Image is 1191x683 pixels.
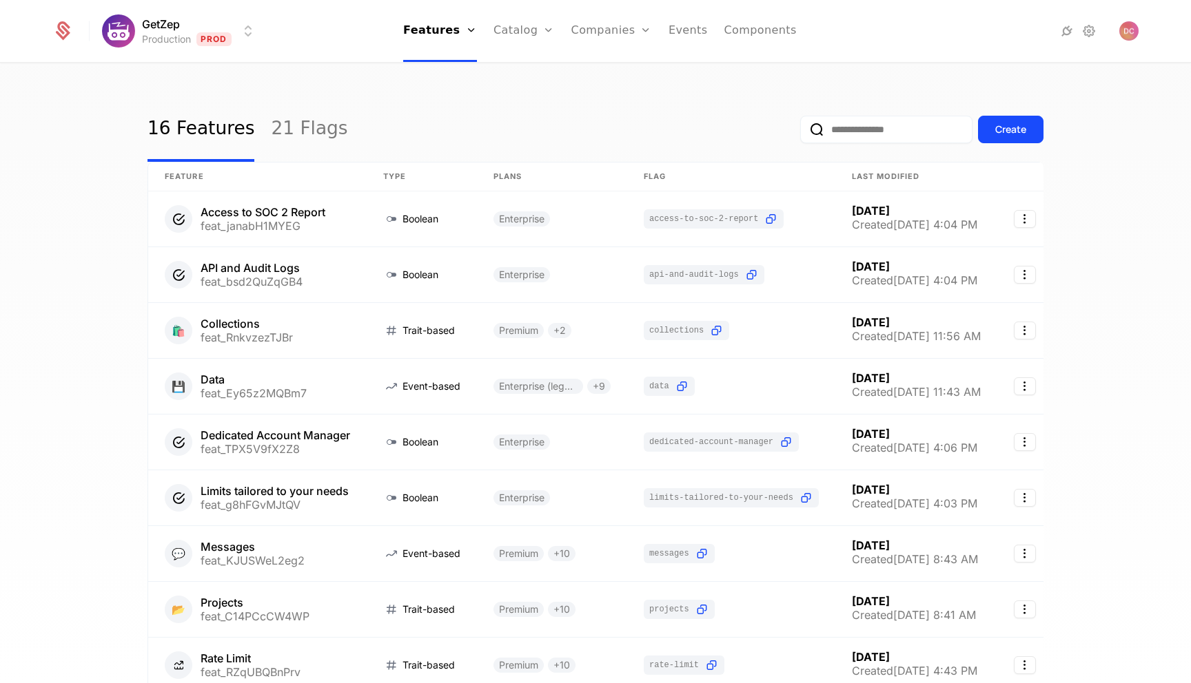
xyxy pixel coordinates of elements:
[978,116,1044,143] button: Create
[835,162,997,191] th: Last Modified
[995,123,1026,136] div: Create
[271,97,347,162] a: 21 Flags
[367,162,477,191] th: Type
[1014,489,1036,507] button: Select action
[1081,23,1097,39] a: Settings
[196,32,232,46] span: Prod
[1014,433,1036,451] button: Select action
[142,16,180,32] span: GetZep
[106,16,256,46] button: Select environment
[102,14,135,48] img: GetZep
[148,162,367,191] th: Feature
[627,162,835,191] th: Flag
[1119,21,1139,41] button: Open user button
[1059,23,1075,39] a: Integrations
[1014,600,1036,618] button: Select action
[1014,210,1036,228] button: Select action
[1014,656,1036,674] button: Select action
[1014,322,1036,339] button: Select action
[1014,377,1036,395] button: Select action
[477,162,627,191] th: Plans
[142,32,191,46] div: Production
[147,97,254,162] a: 16 Features
[1014,545,1036,563] button: Select action
[1014,266,1036,284] button: Select action
[1119,21,1139,41] img: Daniel Chalef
